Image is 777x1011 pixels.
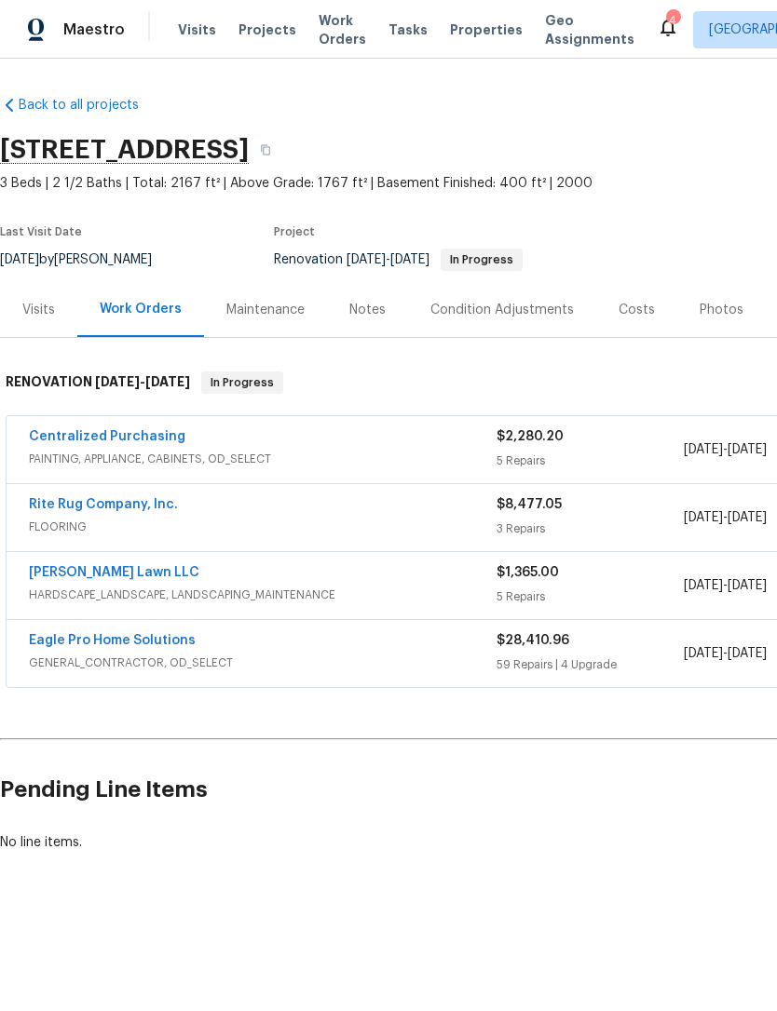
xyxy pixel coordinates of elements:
[684,508,767,527] span: -
[684,647,723,660] span: [DATE]
[29,498,178,511] a: Rite Rug Company, Inc.
[239,20,296,39] span: Projects
[684,644,767,663] span: -
[145,375,190,388] span: [DATE]
[349,301,386,319] div: Notes
[450,20,523,39] span: Properties
[274,253,523,266] span: Renovation
[497,498,562,511] span: $8,477.05
[684,579,723,592] span: [DATE]
[29,430,185,443] a: Centralized Purchasing
[319,11,366,48] span: Work Orders
[249,133,282,167] button: Copy Address
[29,634,196,647] a: Eagle Pro Home Solutions
[178,20,216,39] span: Visits
[29,566,199,579] a: [PERSON_NAME] Lawn LLC
[497,655,684,674] div: 59 Repairs | 4 Upgrade
[666,11,679,30] div: 4
[22,301,55,319] div: Visits
[443,254,521,265] span: In Progress
[29,654,497,672] span: GENERAL_CONTRACTOR, OD_SELECT
[100,300,182,318] div: Work Orders
[497,519,684,538] div: 3 Repairs
[388,23,428,36] span: Tasks
[29,586,497,604] span: HARDSCAPE_LANDSCAPE, LANDSCAPING_MAINTENANCE
[728,579,767,592] span: [DATE]
[430,301,574,319] div: Condition Adjustments
[684,443,723,456] span: [DATE]
[95,375,190,388] span: -
[684,440,767,459] span: -
[226,301,305,319] div: Maintenance
[497,430,564,443] span: $2,280.20
[497,452,684,470] div: 5 Repairs
[6,371,190,394] h6: RENOVATION
[29,450,497,468] span: PAINTING, APPLIANCE, CABINETS, OD_SELECT
[700,301,743,319] div: Photos
[545,11,634,48] span: Geo Assignments
[274,226,315,237] span: Project
[684,576,767,595] span: -
[728,511,767,524] span: [DATE]
[29,518,497,536] span: FLOORING
[95,375,140,388] span: [DATE]
[347,253,386,266] span: [DATE]
[497,566,559,579] span: $1,365.00
[728,443,767,456] span: [DATE]
[497,587,684,606] div: 5 Repairs
[619,301,655,319] div: Costs
[390,253,429,266] span: [DATE]
[63,20,125,39] span: Maestro
[347,253,429,266] span: -
[684,511,723,524] span: [DATE]
[728,647,767,660] span: [DATE]
[203,373,281,392] span: In Progress
[497,634,569,647] span: $28,410.96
